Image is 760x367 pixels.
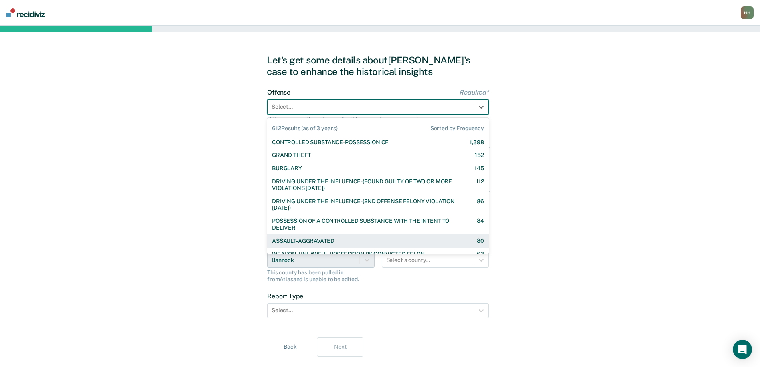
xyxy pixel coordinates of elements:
div: POSSESSION OF A CONTROLLED SUBSTANCE WITH THE INTENT TO DELIVER [272,218,463,231]
div: 80 [477,238,484,244]
div: H H [741,6,754,19]
div: GRAND THEFT [272,152,310,159]
button: HH [741,6,754,19]
div: 145 [474,165,484,172]
div: 84 [477,218,484,231]
span: Required* [459,89,489,96]
div: 152 [475,152,484,159]
img: Recidiviz [6,8,45,17]
label: Report Type [267,292,489,300]
button: Back [267,337,314,357]
button: Next [317,337,363,357]
div: Open Intercom Messenger [733,340,752,359]
div: If there are multiple charges for this case, choose the most severe [267,116,489,123]
div: 86 [477,198,484,212]
div: CONTROLLED SUBSTANCE-POSSESSION OF [272,139,388,146]
div: Let's get some details about [PERSON_NAME]'s case to enhance the historical insights [267,54,493,77]
div: DRIVING UNDER THE INFLUENCE-(FOUND GUILTY OF TWO OR MORE VIOLATIONS [DATE]) [272,178,462,192]
div: WEAPON-UNLAWFUL POSSESSION BY CONVICTED FELON [272,251,425,258]
div: 112 [476,178,484,192]
label: Offense [267,89,489,96]
div: BURGLARY [272,165,302,172]
div: ASSAULT-AGGRAVATED [272,238,334,244]
div: DRIVING UNDER THE INFLUENCE-(2ND OFFENSE FELONY VIOLATION [DATE]) [272,198,463,212]
div: 1,398 [470,139,484,146]
span: Sorted by Frequency [430,125,484,132]
div: This county has been pulled in from Atlas and is unable to be edited. [267,269,375,283]
span: 612 Results (as of 3 years) [272,125,337,132]
div: 63 [477,251,484,258]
